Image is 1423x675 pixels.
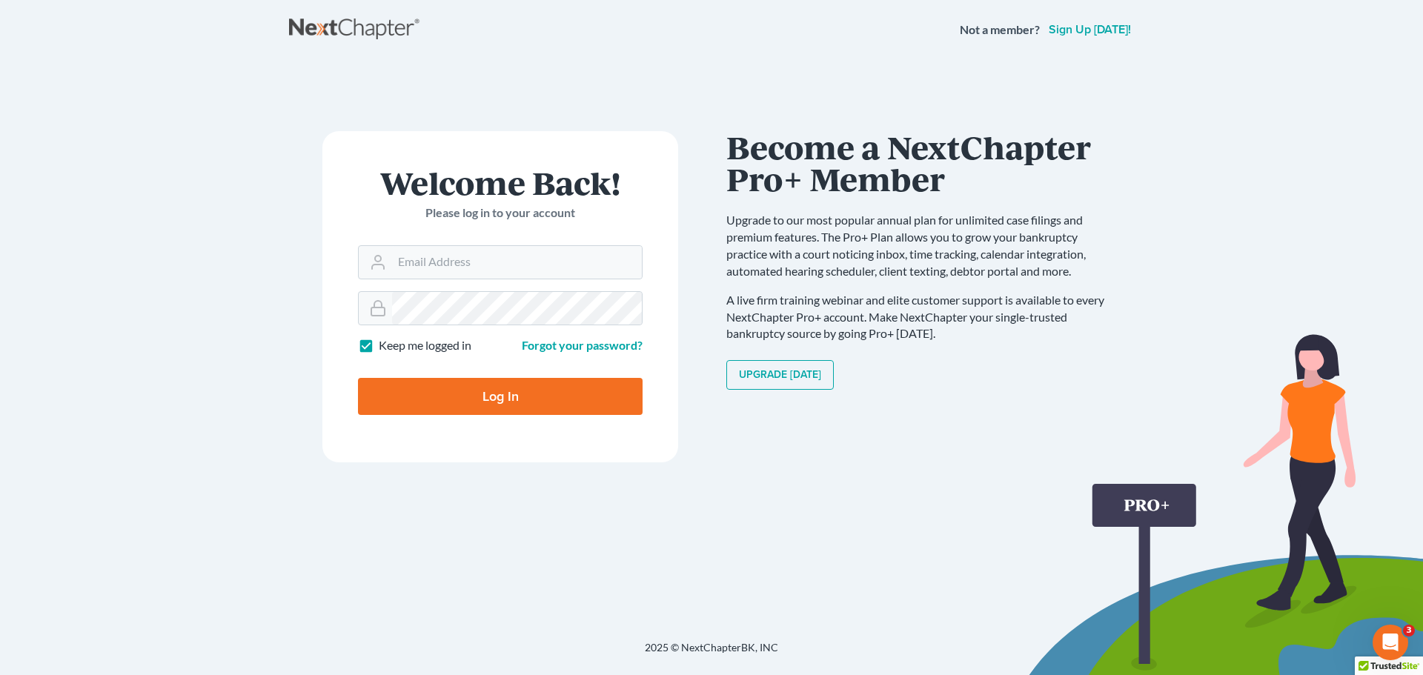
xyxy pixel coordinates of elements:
[358,378,643,415] input: Log In
[726,292,1119,343] p: A live firm training webinar and elite customer support is available to every NextChapter Pro+ ac...
[726,212,1119,279] p: Upgrade to our most popular annual plan for unlimited case filings and premium features. The Pro+...
[1046,24,1134,36] a: Sign up [DATE]!
[379,337,471,354] label: Keep me logged in
[358,205,643,222] p: Please log in to your account
[726,360,834,390] a: Upgrade [DATE]
[1403,625,1415,636] span: 3
[392,246,642,279] input: Email Address
[726,131,1119,194] h1: Become a NextChapter Pro+ Member
[522,338,643,352] a: Forgot your password?
[358,167,643,199] h1: Welcome Back!
[289,640,1134,667] div: 2025 © NextChapterBK, INC
[960,21,1040,39] strong: Not a member?
[1373,625,1408,660] iframe: Intercom live chat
